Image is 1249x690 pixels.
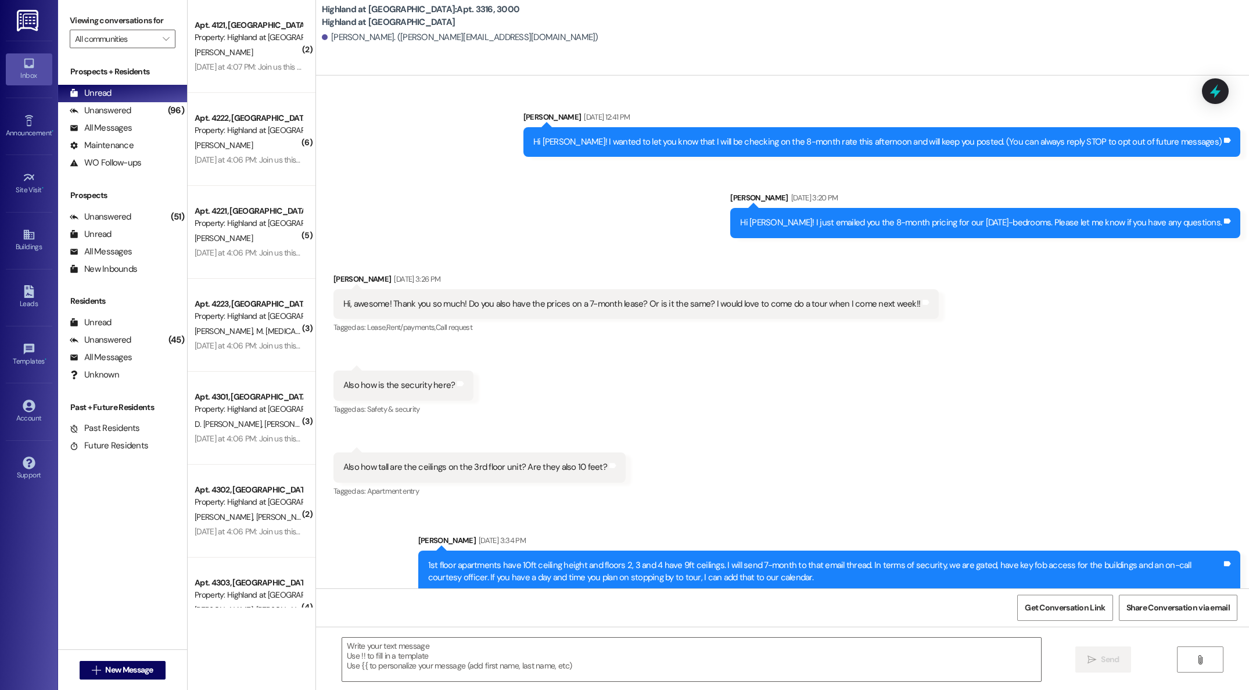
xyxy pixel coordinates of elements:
[195,124,302,136] div: Property: Highland at [GEOGRAPHIC_DATA]
[322,31,598,44] div: [PERSON_NAME]. ([PERSON_NAME][EMAIL_ADDRESS][DOMAIN_NAME])
[42,184,44,192] span: •
[70,87,112,99] div: Unread
[70,369,119,381] div: Unknown
[333,483,626,499] div: Tagged as:
[70,246,132,258] div: All Messages
[730,192,1240,208] div: [PERSON_NAME]
[391,273,440,285] div: [DATE] 3:26 PM
[386,322,436,332] span: Rent/payments ,
[70,12,175,30] label: Viewing conversations for
[70,440,148,452] div: Future Residents
[322,3,554,28] b: Highland at [GEOGRAPHIC_DATA]: Apt. 3316, 3000 Highland at [GEOGRAPHIC_DATA]
[428,559,1222,584] div: 1st floor apartments have 10ft ceiling height and floors 2, 3 and 4 have 9ft ceilings. I will sen...
[367,404,420,414] span: Safety & security
[70,263,137,275] div: New Inbounds
[195,47,253,57] span: [PERSON_NAME]
[6,453,52,484] a: Support
[105,664,153,676] span: New Message
[195,217,302,229] div: Property: Highland at [GEOGRAPHIC_DATA]
[6,282,52,313] a: Leads
[256,326,323,336] span: M. [MEDICAL_DATA]
[70,334,131,346] div: Unanswered
[70,105,131,117] div: Unanswered
[70,422,140,434] div: Past Residents
[58,66,187,78] div: Prospects + Residents
[367,486,419,496] span: Apartment entry
[195,112,302,124] div: Apt. 4222, [GEOGRAPHIC_DATA] at [GEOGRAPHIC_DATA]
[788,192,838,204] div: [DATE] 3:20 PM
[581,111,630,123] div: [DATE] 12:41 PM
[45,355,46,364] span: •
[70,157,141,169] div: WO Follow-ups
[80,661,166,680] button: New Message
[92,666,101,675] i: 
[367,322,386,332] span: Lease ,
[70,122,132,134] div: All Messages
[168,208,187,226] div: (51)
[1101,653,1119,666] span: Send
[195,298,302,310] div: Apt. 4223, [GEOGRAPHIC_DATA] at [GEOGRAPHIC_DATA]
[436,322,472,332] span: Call request
[1119,595,1237,621] button: Share Conversation via email
[58,295,187,307] div: Residents
[195,526,1036,537] div: [DATE] at 4:06 PM: Join us this evening at 5:30 PM for Music by the Pool, sponsored by our wonder...
[163,34,169,44] i: 
[195,419,264,429] span: D. [PERSON_NAME]
[1075,646,1132,673] button: Send
[343,379,455,391] div: Also how is the security here?
[165,102,187,120] div: (96)
[70,211,131,223] div: Unanswered
[70,351,132,364] div: All Messages
[256,605,314,615] span: [PERSON_NAME]
[195,496,302,508] div: Property: Highland at [GEOGRAPHIC_DATA]
[533,136,1222,148] div: Hi [PERSON_NAME]! I wanted to let you know that I will be checking on the 8-month rate this after...
[1025,602,1105,614] span: Get Conversation Link
[58,401,187,414] div: Past + Future Residents
[58,189,187,202] div: Prospects
[70,317,112,329] div: Unread
[6,339,52,371] a: Templates •
[333,401,474,418] div: Tagged as:
[195,512,256,522] span: [PERSON_NAME]
[195,391,302,403] div: Apt. 4301, [GEOGRAPHIC_DATA] at [GEOGRAPHIC_DATA]
[75,30,157,48] input: All communities
[1017,595,1112,621] button: Get Conversation Link
[6,225,52,256] a: Buildings
[166,331,187,349] div: (45)
[195,247,1036,258] div: [DATE] at 4:06 PM: Join us this evening at 5:30 PM for Music by the Pool, sponsored by our wonder...
[1196,655,1204,664] i: 
[256,512,314,522] span: [PERSON_NAME]
[70,228,112,240] div: Unread
[195,31,302,44] div: Property: Highland at [GEOGRAPHIC_DATA]
[195,326,256,336] span: [PERSON_NAME]
[6,168,52,199] a: Site Visit •
[523,111,1240,127] div: [PERSON_NAME]
[343,461,607,473] div: Also how tall are the ceilings on the 3rd floor unit? Are they also 10 feet?
[1126,602,1230,614] span: Share Conversation via email
[195,403,302,415] div: Property: Highland at [GEOGRAPHIC_DATA]
[17,10,41,31] img: ResiDesk Logo
[333,319,939,336] div: Tagged as:
[195,340,1036,351] div: [DATE] at 4:06 PM: Join us this evening at 5:30 PM for Music by the Pool, sponsored by our wonder...
[418,534,1240,551] div: [PERSON_NAME]
[740,217,1222,229] div: Hi [PERSON_NAME]! I just emailed you the 8-month pricing for our [DATE]-bedrooms. Please let me k...
[195,233,253,243] span: [PERSON_NAME]
[343,298,920,310] div: Hi, awesome! Thank you so much! Do you also have the prices on a 7-month lease? Or is it the same...
[195,19,302,31] div: Apt. 4121, [GEOGRAPHIC_DATA] at [GEOGRAPHIC_DATA]
[52,127,53,135] span: •
[333,273,939,289] div: [PERSON_NAME]
[195,484,302,496] div: Apt. 4302, [GEOGRAPHIC_DATA] at [GEOGRAPHIC_DATA]
[195,433,1036,444] div: [DATE] at 4:06 PM: Join us this evening at 5:30 PM for Music by the Pool, sponsored by our wonder...
[264,419,400,429] span: [PERSON_NAME]-[GEOGRAPHIC_DATA]
[6,396,52,427] a: Account
[1088,655,1096,664] i: 
[195,605,256,615] span: [PERSON_NAME]
[6,53,52,85] a: Inbox
[195,589,302,601] div: Property: Highland at [GEOGRAPHIC_DATA]
[195,140,253,150] span: [PERSON_NAME]
[195,62,1035,72] div: [DATE] at 4:07 PM: Join us this evening at 5:30 PM for Music by the Pool, sponsored by our wonder...
[195,577,302,589] div: Apt. 4303, [GEOGRAPHIC_DATA] at [GEOGRAPHIC_DATA]
[70,139,134,152] div: Maintenance
[476,534,526,547] div: [DATE] 3:34 PM
[195,310,302,322] div: Property: Highland at [GEOGRAPHIC_DATA]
